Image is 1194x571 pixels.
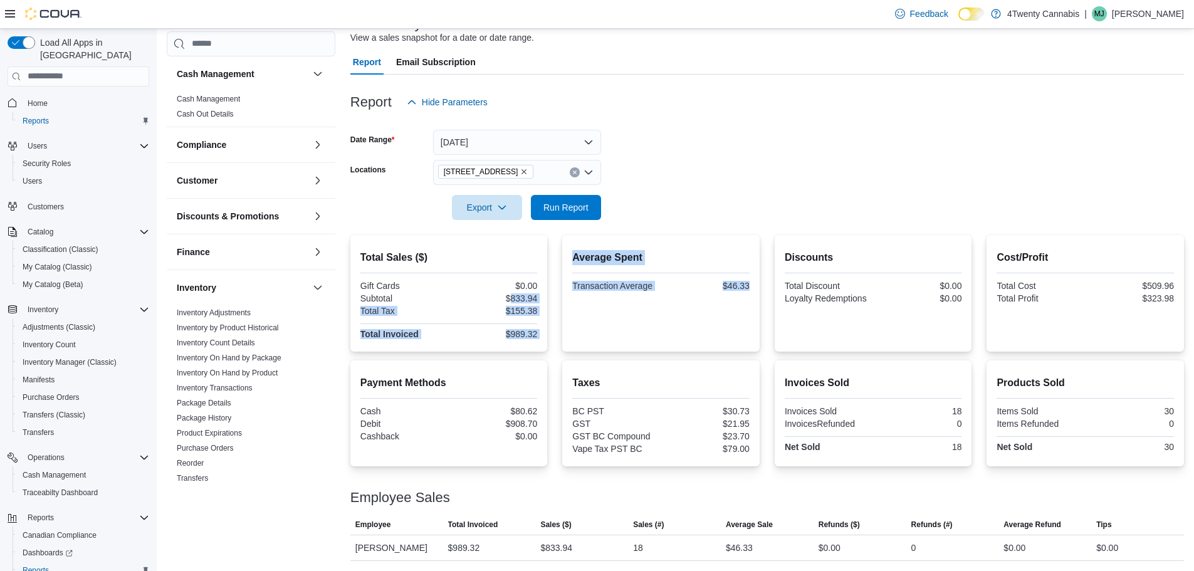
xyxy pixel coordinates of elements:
a: Reports [18,113,54,128]
span: Users [18,174,149,189]
h3: Finance [177,246,210,258]
div: $155.38 [451,306,537,316]
h3: Inventory [177,281,216,294]
strong: Net Sold [785,442,820,452]
span: Users [23,139,149,154]
span: Home [23,95,149,111]
a: Home [23,96,53,111]
div: 30 [1088,406,1174,416]
span: Feedback [910,8,948,20]
h2: Average Spent [572,250,750,265]
button: Transfers (Classic) [13,406,154,424]
span: Traceabilty Dashboard [18,485,149,500]
a: Classification (Classic) [18,242,103,257]
span: Refunds ($) [819,520,860,530]
span: Customers [28,202,64,212]
button: Security Roles [13,155,154,172]
button: Adjustments (Classic) [13,318,154,336]
button: My Catalog (Beta) [13,276,154,293]
span: Email Subscription [396,50,476,75]
div: $21.95 [664,419,750,429]
button: Customers [3,197,154,216]
div: $833.94 [451,293,537,303]
div: $509.96 [1088,281,1174,291]
a: Cash Management [18,468,91,483]
div: Gift Cards [360,281,446,291]
span: Inventory On Hand by Package [177,353,281,363]
span: Home [28,98,48,108]
a: Security Roles [18,156,76,171]
a: Cash Management [177,95,240,103]
h2: Products Sold [997,375,1174,390]
div: Total Tax [360,306,446,316]
span: Dashboards [18,545,149,560]
button: Customer [177,174,308,187]
label: Locations [350,165,386,175]
span: Manifests [23,375,55,385]
button: Cash Management [13,466,154,484]
a: Reorder [177,459,204,468]
button: Users [3,137,154,155]
a: Inventory On Hand by Package [177,354,281,362]
h3: Compliance [177,139,226,151]
span: Reorder [177,458,204,468]
div: $0.00 [819,540,841,555]
h3: Customer [177,174,217,187]
button: Users [23,139,52,154]
div: $30.73 [664,406,750,416]
p: [PERSON_NAME] [1112,6,1184,21]
button: Catalog [23,224,58,239]
span: Transfers [177,473,208,483]
div: Invoices Sold [785,406,871,416]
div: 0 [911,540,916,555]
input: Dark Mode [958,8,985,21]
button: Remove 7389 River Rd from selection in this group [520,168,528,175]
div: Items Refunded [997,419,1082,429]
a: My Catalog (Beta) [18,277,88,292]
span: Transfers [23,427,54,437]
span: Run Report [543,201,589,214]
div: Subtotal [360,293,446,303]
button: Cash Management [310,66,325,81]
span: Average Refund [1003,520,1061,530]
div: $323.98 [1088,293,1174,303]
h2: Total Sales ($) [360,250,538,265]
span: My Catalog (Beta) [18,277,149,292]
span: Report [353,50,381,75]
span: Product Expirations [177,428,242,438]
div: Cashback [360,431,446,441]
span: Transfers (Classic) [18,407,149,422]
div: $0.00 [876,293,961,303]
strong: Total Invoiced [360,329,419,339]
div: Items Sold [997,406,1082,416]
button: Reports [13,112,154,130]
div: $0.00 [451,431,537,441]
span: Inventory Manager (Classic) [23,357,117,367]
span: Refunds (#) [911,520,953,530]
span: My Catalog (Classic) [23,262,92,272]
h2: Taxes [572,375,750,390]
button: Customer [310,173,325,188]
a: Product Expirations [177,429,242,437]
a: Inventory Count [18,337,81,352]
button: Transfers [13,424,154,441]
button: Compliance [310,137,325,152]
span: Classification (Classic) [18,242,149,257]
a: Cash Out Details [177,110,234,118]
a: Purchase Orders [177,444,234,453]
button: Cash Management [177,68,308,80]
span: Hide Parameters [422,96,488,108]
span: Tips [1096,520,1111,530]
span: Inventory Count [23,340,76,350]
button: My Catalog (Classic) [13,258,154,276]
div: Transaction Average [572,281,658,291]
span: Sales (#) [633,520,664,530]
button: Canadian Compliance [13,526,154,544]
a: Purchase Orders [18,390,85,405]
div: Vape Tax PST BC [572,444,658,454]
button: Discounts & Promotions [177,210,308,223]
span: Cash Management [18,468,149,483]
span: Reports [28,513,54,523]
button: Finance [310,244,325,259]
div: $0.00 [1096,540,1118,555]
